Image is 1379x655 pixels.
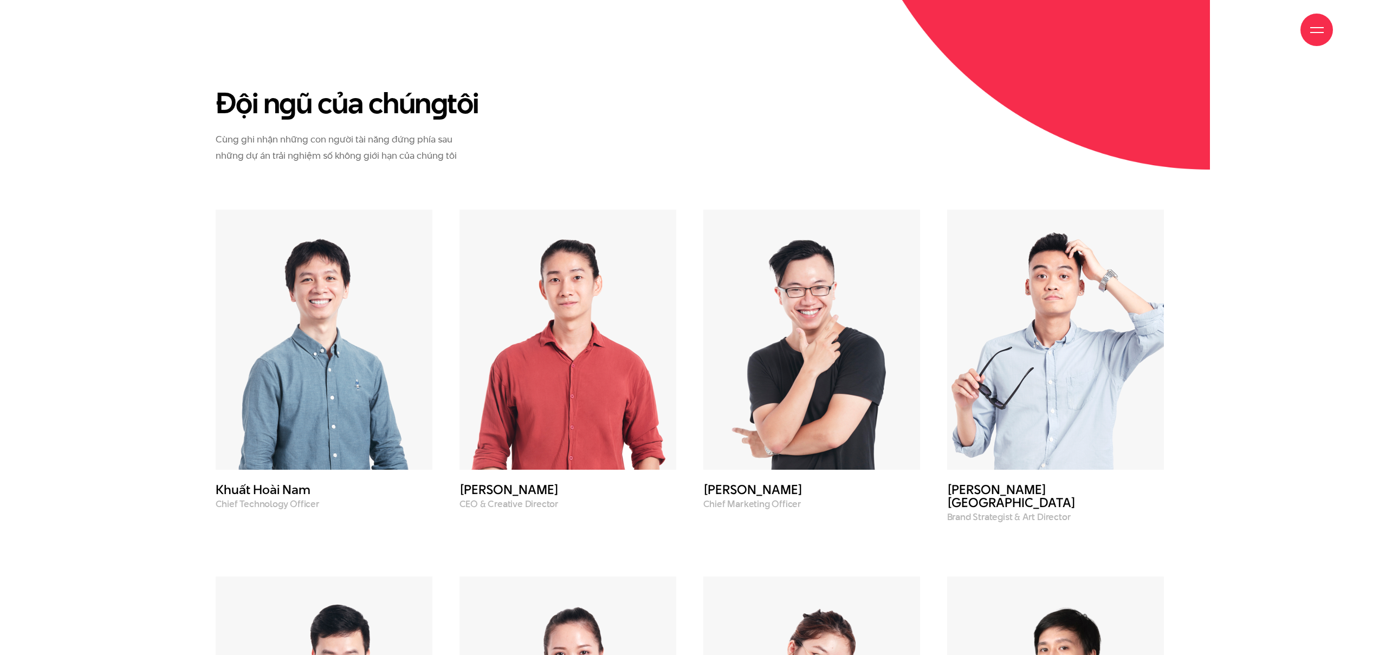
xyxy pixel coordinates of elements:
[459,210,676,470] img: Phạm Hoàng Hà
[703,483,920,496] h3: [PERSON_NAME]
[216,85,514,120] h2: Đội n ũ của chún tôi
[431,82,448,123] en: g
[216,483,432,496] h3: Khuất Hoài Nam
[703,499,920,509] p: Chief Marketing Officer
[216,131,459,164] p: Cùng ghi nhận những con người tài năng đứng phía sau những dự án trải nghiệm số không giới hạn củ...
[947,483,1164,509] h3: [PERSON_NAME][GEOGRAPHIC_DATA]
[216,210,432,470] img: Khuất Hoài Nam
[947,210,1164,470] img: Đào Hải Sơn
[947,512,1164,522] p: Brand Strategist & Art Director
[703,210,920,470] img: Nguyễn Cường Bách
[459,483,676,496] h3: [PERSON_NAME]
[279,82,296,123] en: g
[216,499,432,509] p: Chief Technology Officer
[459,499,676,509] p: CEO & Creative Director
